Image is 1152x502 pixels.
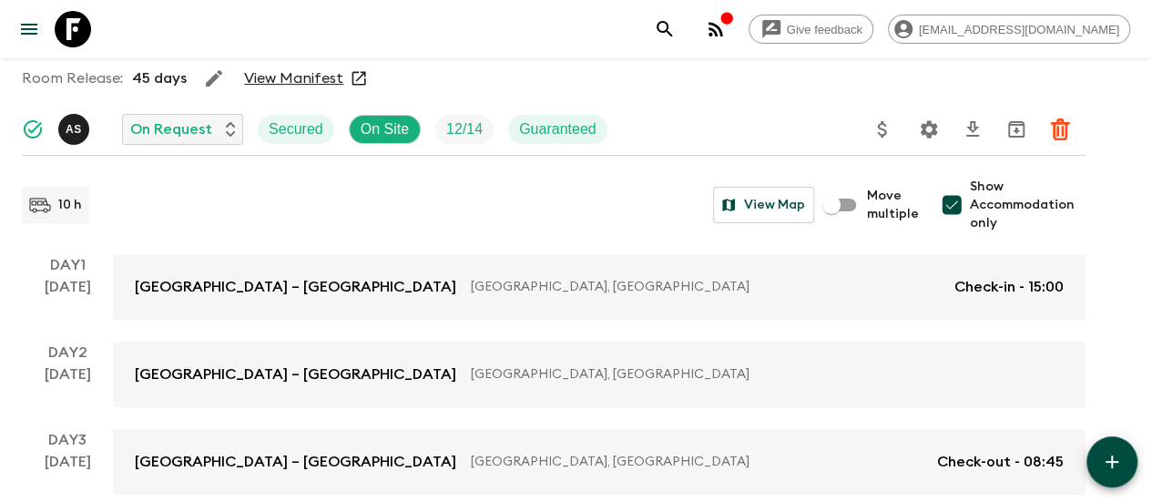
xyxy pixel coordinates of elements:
button: search adventures [647,11,683,47]
p: Secured [269,118,323,140]
p: [GEOGRAPHIC_DATA] – [GEOGRAPHIC_DATA] [135,364,456,385]
span: [EMAIL_ADDRESS][DOMAIN_NAME] [909,23,1129,36]
div: Secured [258,115,334,144]
p: Day 3 [22,429,113,451]
span: Show Accommodation only [970,178,1086,232]
p: 45 days [132,67,187,89]
p: [GEOGRAPHIC_DATA] – [GEOGRAPHIC_DATA] [135,276,456,298]
button: View Map [713,187,814,223]
p: [GEOGRAPHIC_DATA], [GEOGRAPHIC_DATA] [471,453,923,471]
button: AS [58,114,93,145]
p: [GEOGRAPHIC_DATA], [GEOGRAPHIC_DATA] [471,278,940,296]
p: Check-out - 08:45 [937,451,1064,473]
p: [GEOGRAPHIC_DATA] – [GEOGRAPHIC_DATA] [135,451,456,473]
p: Room Release: [22,67,123,89]
span: Anne Sgrazzutti [58,119,93,134]
button: Update Price, Early Bird Discount and Costs [864,111,901,148]
span: Move multiple [867,187,919,223]
button: Download CSV [954,111,991,148]
button: Archive (Completed, Cancelled or Unsynced Departures only) [998,111,1035,148]
div: [DATE] [45,276,91,320]
button: Settings [911,111,947,148]
button: Delete [1042,111,1078,148]
a: [GEOGRAPHIC_DATA] – [GEOGRAPHIC_DATA][GEOGRAPHIC_DATA], [GEOGRAPHIC_DATA] [113,342,1086,407]
p: 10 h [58,196,82,214]
p: A S [66,122,82,137]
p: Day 2 [22,342,113,364]
p: Guaranteed [519,118,596,140]
span: Give feedback [777,23,872,36]
p: Day 1 [22,254,113,276]
div: [DATE] [45,364,91,407]
a: [GEOGRAPHIC_DATA] – [GEOGRAPHIC_DATA][GEOGRAPHIC_DATA], [GEOGRAPHIC_DATA]Check-in - 15:00 [113,254,1086,320]
p: On Request [130,118,212,140]
a: View Manifest [244,69,343,87]
button: menu [11,11,47,47]
p: Check-in - 15:00 [954,276,1064,298]
p: 12 / 14 [446,118,483,140]
svg: Synced Successfully [22,118,44,140]
div: [EMAIL_ADDRESS][DOMAIN_NAME] [888,15,1130,44]
a: [GEOGRAPHIC_DATA] – [GEOGRAPHIC_DATA][GEOGRAPHIC_DATA], [GEOGRAPHIC_DATA]Check-out - 08:45 [113,429,1086,495]
p: On Site [361,118,409,140]
div: On Site [349,115,421,144]
div: Trip Fill [435,115,494,144]
p: [GEOGRAPHIC_DATA], [GEOGRAPHIC_DATA] [471,365,1049,384]
a: Give feedback [749,15,873,44]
